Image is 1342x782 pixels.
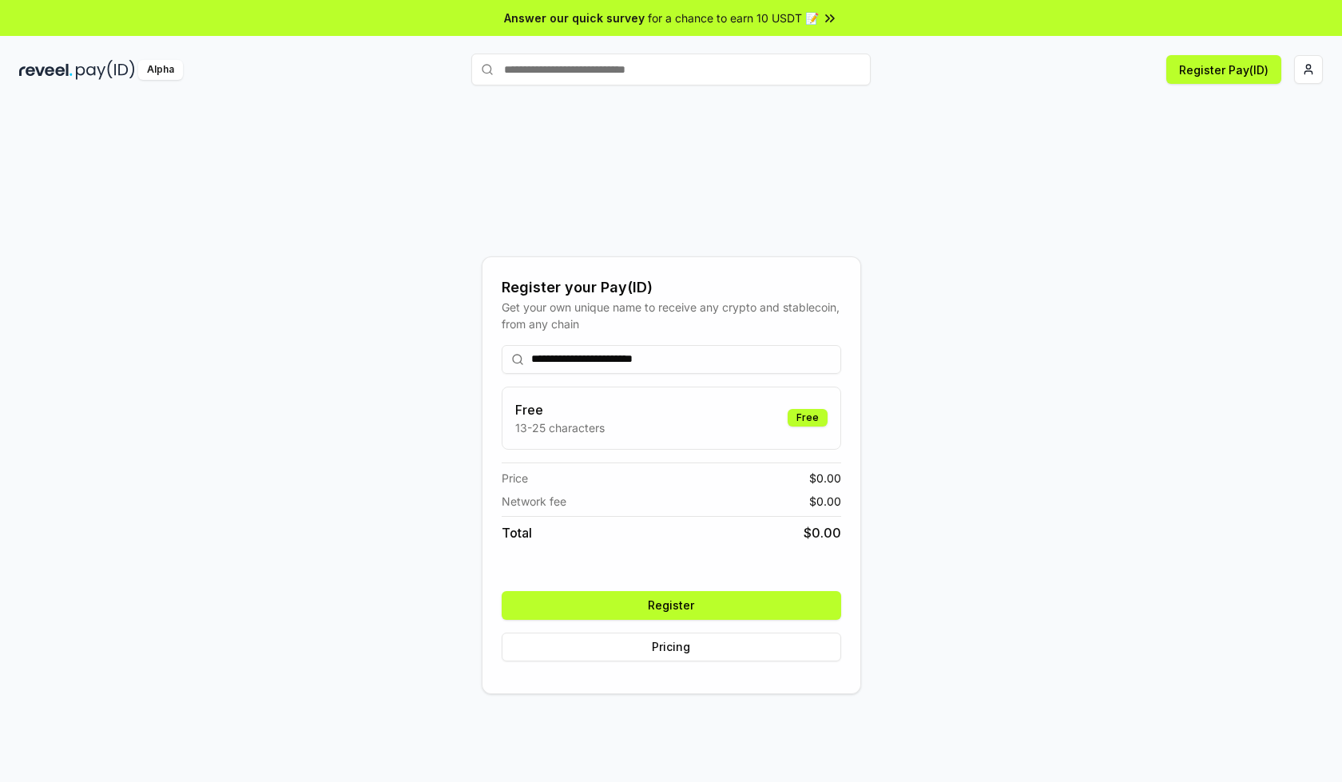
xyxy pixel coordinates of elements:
span: for a chance to earn 10 USDT 📝 [648,10,819,26]
span: Answer our quick survey [504,10,645,26]
img: reveel_dark [19,60,73,80]
img: pay_id [76,60,135,80]
p: 13-25 characters [515,419,605,436]
span: $ 0.00 [804,523,841,542]
button: Register [502,591,841,620]
div: Register your Pay(ID) [502,276,841,299]
div: Alpha [138,60,183,80]
span: Total [502,523,532,542]
div: Get your own unique name to receive any crypto and stablecoin, from any chain [502,299,841,332]
span: Network fee [502,493,566,510]
span: $ 0.00 [809,493,841,510]
button: Register Pay(ID) [1166,55,1281,84]
span: $ 0.00 [809,470,841,486]
div: Free [788,409,828,427]
button: Pricing [502,633,841,661]
h3: Free [515,400,605,419]
span: Price [502,470,528,486]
